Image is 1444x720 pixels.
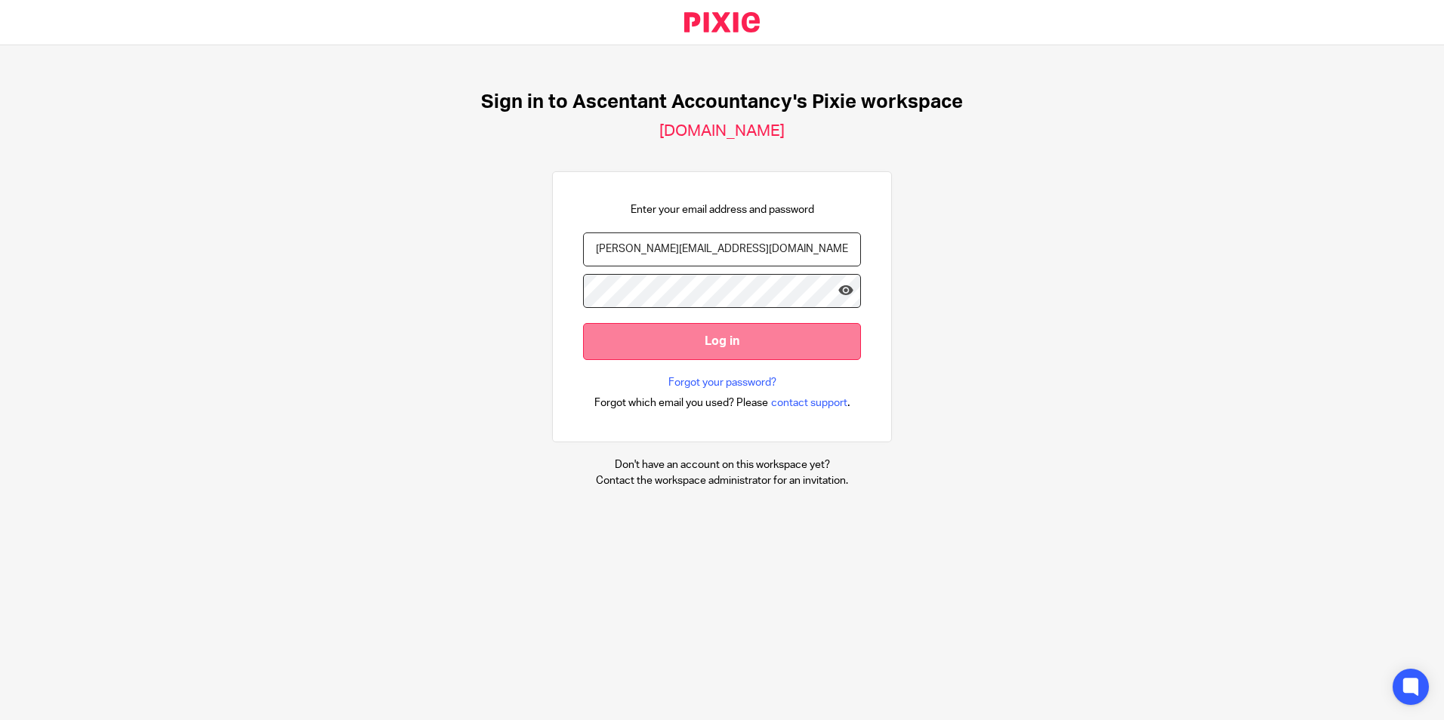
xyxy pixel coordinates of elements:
input: Log in [583,323,861,360]
p: Contact the workspace administrator for an invitation. [596,473,848,488]
a: Forgot your password? [668,375,776,390]
div: . [594,394,850,411]
h2: [DOMAIN_NAME] [659,122,785,141]
input: name@example.com [583,232,861,266]
p: Don't have an account on this workspace yet? [596,457,848,472]
p: Enter your email address and password [631,202,814,217]
span: contact support [771,395,847,411]
h1: Sign in to Ascentant Accountancy's Pixie workspace [481,91,963,114]
span: Forgot which email you used? Please [594,395,768,411]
